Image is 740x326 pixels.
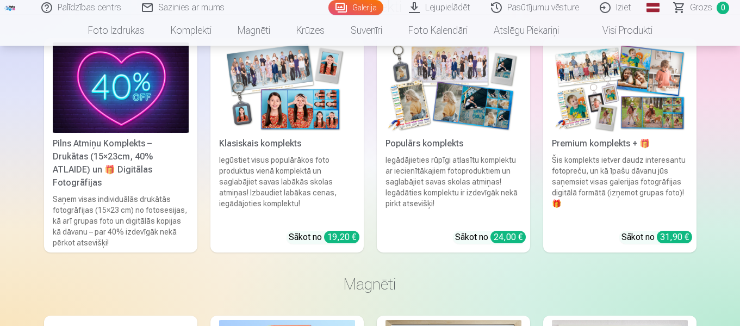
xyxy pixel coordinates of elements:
[4,4,16,11] img: /fa1
[657,231,692,243] div: 31,90 €
[283,15,338,46] a: Krūzes
[621,231,692,244] div: Sākot no
[717,2,729,14] span: 0
[53,42,189,133] img: Pilns Atmiņu Komplekts – Drukātas (15×23cm, 40% ATLAIDE) un 🎁 Digitālas Fotogrāfijas
[48,137,193,189] div: Pilns Atmiņu Komplekts – Drukātas (15×23cm, 40% ATLAIDE) un 🎁 Digitālas Fotogrāfijas
[53,274,688,294] h3: Magnēti
[395,15,481,46] a: Foto kalendāri
[552,42,688,133] img: Premium komplekts + 🎁
[381,137,526,150] div: Populārs komplekts
[377,38,530,253] a: Populārs komplektsPopulārs komplektsIegādājieties rūpīgi atlasītu komplektu ar iecienītākajiem fo...
[338,15,395,46] a: Suvenīri
[215,155,359,222] div: Iegūstiet visus populārākos foto produktus vienā komplektā un saglabājiet savas labākās skolas at...
[548,137,692,150] div: Premium komplekts + 🎁
[481,15,572,46] a: Atslēgu piekariņi
[455,231,526,244] div: Sākot no
[385,42,521,133] img: Populārs komplekts
[572,15,666,46] a: Visi produkti
[225,15,283,46] a: Magnēti
[219,42,355,133] img: Klasiskais komplekts
[158,15,225,46] a: Komplekti
[44,38,197,253] a: Pilns Atmiņu Komplekts – Drukātas (15×23cm, 40% ATLAIDE) un 🎁 Digitālas Fotogrāfijas Pilns Atmiņu...
[324,231,359,243] div: 19,20 €
[548,155,692,222] div: Šis komplekts ietver daudz interesantu fotopreču, un kā īpašu dāvanu jūs saņemsiet visas galerija...
[48,194,193,248] div: Saņem visas individuālās drukātās fotogrāfijas (15×23 cm) no fotosesijas, kā arī grupas foto un d...
[543,38,697,253] a: Premium komplekts + 🎁 Premium komplekts + 🎁Šis komplekts ietver daudz interesantu fotopreču, un k...
[289,231,359,244] div: Sākot no
[215,137,359,150] div: Klasiskais komplekts
[210,38,364,253] a: Klasiskais komplektsKlasiskais komplektsIegūstiet visus populārākos foto produktus vienā komplekt...
[381,155,526,222] div: Iegādājieties rūpīgi atlasītu komplektu ar iecienītākajiem fotoproduktiem un saglabājiet savas sk...
[75,15,158,46] a: Foto izdrukas
[490,231,526,243] div: 24,00 €
[690,1,712,14] span: Grozs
